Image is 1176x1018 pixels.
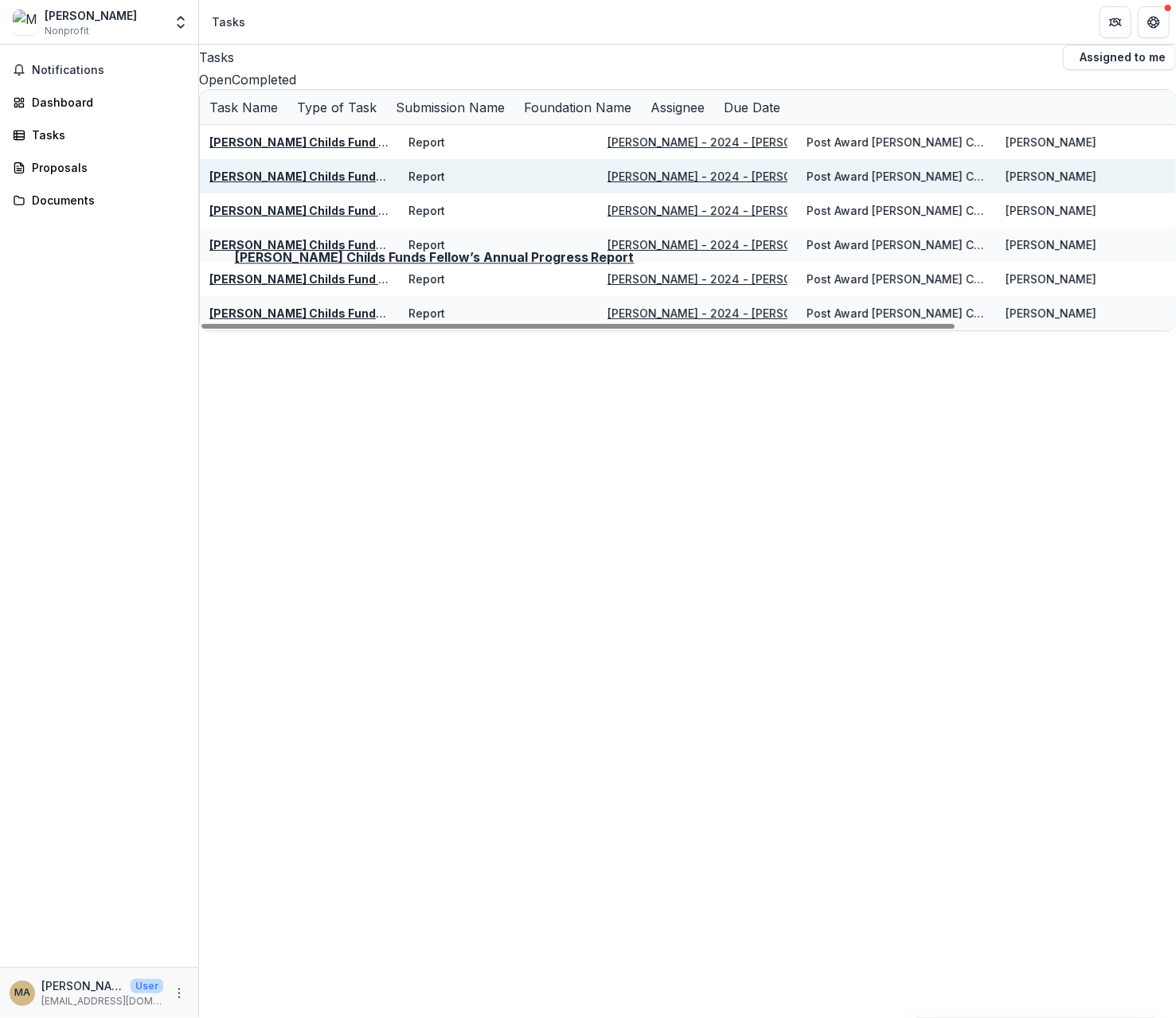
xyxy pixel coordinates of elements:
a: [PERSON_NAME] Childs Fund Fellowship Award Financial Expenditure Report [209,135,646,149]
button: Partners [1100,6,1131,38]
div: Post Award [PERSON_NAME] Childs Memorial Fund [807,134,987,150]
div: Task Name [200,90,287,124]
div: Assignee [641,90,714,124]
button: Completed [232,70,296,89]
a: [PERSON_NAME] - 2024 - [PERSON_NAME] Childs Memorial Fund - Fellowship Application [608,170,1104,183]
div: Type of Task [287,90,386,124]
div: [PERSON_NAME] [1006,202,1096,219]
div: Report [408,134,445,150]
a: [PERSON_NAME] Childs Fund Fellowship Award Financial Expenditure Report [209,204,646,217]
div: Assignee [641,98,714,117]
div: Dashboard [32,94,179,111]
div: Type of Task [287,98,386,117]
p: [PERSON_NAME] [41,977,124,994]
p: User [131,979,163,993]
button: Notifications [6,57,192,83]
div: [PERSON_NAME] [45,7,137,24]
button: Get Help [1138,6,1170,38]
div: [PERSON_NAME] [1006,271,1096,287]
div: Post Award [PERSON_NAME] Childs Memorial Fund [807,305,987,322]
p: [EMAIL_ADDRESS][DOMAIN_NAME] [41,994,163,1008]
div: Report [408,305,445,322]
a: [PERSON_NAME] Childs Fund Fellowship Award Financial Expenditure Report [209,272,646,286]
span: Notifications [32,64,186,77]
span: Nonprofit [45,24,89,38]
div: Due Date [714,90,790,124]
div: Tasks [212,14,245,30]
a: [PERSON_NAME] Childs Funds Fellow’s Annual Progress Report [209,238,572,252]
button: Assigned to me [1063,45,1176,70]
div: Post Award [PERSON_NAME] Childs Memorial Fund [807,168,987,185]
div: Foundation Name [514,98,641,117]
div: Report [408,271,445,287]
div: [PERSON_NAME] [1006,168,1096,185]
div: Foundation Name [514,90,641,124]
img: Meenakshi Asokan [13,10,38,35]
div: Post Award [PERSON_NAME] Childs Memorial Fund [807,202,987,219]
a: [PERSON_NAME] - 2024 - [PERSON_NAME] Childs Memorial Fund - Fellowship Application [608,306,1104,320]
div: Report [408,236,445,253]
a: Proposals [6,154,192,181]
div: Report [408,202,445,219]
div: Post Award [PERSON_NAME] Childs Memorial Fund [807,236,987,253]
div: Submission Name [386,90,514,124]
button: Open [199,70,232,89]
button: Open entity switcher [170,6,192,38]
div: Post Award [PERSON_NAME] Childs Memorial Fund [807,271,987,287]
nav: breadcrumb [205,10,252,33]
a: Tasks [6,122,192,148]
div: Tasks [32,127,179,143]
div: Task Name [200,98,287,117]
a: [PERSON_NAME] Childs Funds Fellow’s Annual Progress Report [209,170,572,183]
div: Report [408,168,445,185]
a: [PERSON_NAME] Childs Funds Fellow’s Annual Progress Report [209,306,572,320]
a: [PERSON_NAME] - 2024 - [PERSON_NAME] Childs Memorial Fund - Fellowship Application [608,135,1104,149]
div: [PERSON_NAME] [1006,236,1096,253]
div: Documents [32,192,179,209]
a: Documents [6,187,192,213]
div: Submission Name [386,98,514,117]
a: [PERSON_NAME] - 2024 - [PERSON_NAME] Childs Memorial Fund - Fellowship Application [608,204,1104,217]
a: [PERSON_NAME] - 2024 - [PERSON_NAME] Childs Memorial Fund - Fellowship Application [608,238,1104,252]
h2: Tasks [199,48,234,67]
button: More [170,984,189,1003]
div: [PERSON_NAME] [1006,305,1096,322]
div: Proposals [32,159,179,176]
div: [PERSON_NAME] [1006,134,1096,150]
a: [PERSON_NAME] - 2024 - [PERSON_NAME] Childs Memorial Fund - Fellowship Application [608,272,1104,286]
div: Due Date [714,98,790,117]
a: Dashboard [6,89,192,115]
div: Meenakshi Asokan [14,988,30,998]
